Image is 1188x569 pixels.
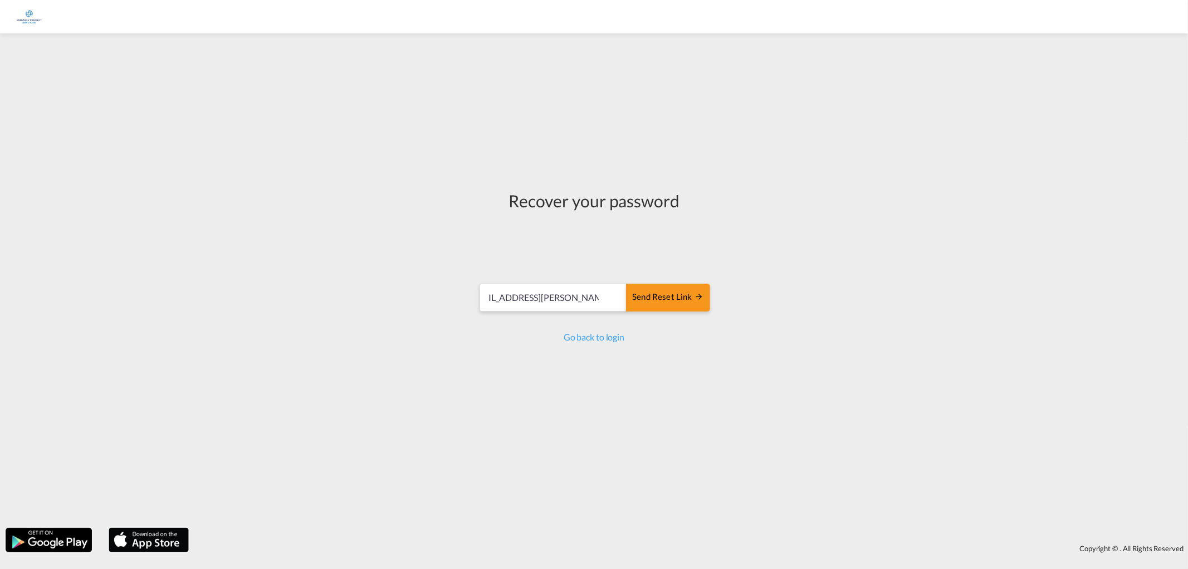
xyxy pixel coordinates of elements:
button: SEND RESET LINK [626,284,710,312]
div: Send reset link [632,291,703,304]
img: google.png [4,527,93,553]
md-icon: icon-arrow-right [695,292,704,301]
div: Recover your password [478,189,710,212]
img: e1326340b7c511ef854e8d6a806141ad.jpg [17,4,42,30]
input: Email [480,284,627,312]
a: Go back to login [564,332,624,342]
img: apple.png [107,527,190,553]
iframe: reCAPTCHA [510,223,679,267]
div: Copyright © . All Rights Reserved [194,539,1188,558]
